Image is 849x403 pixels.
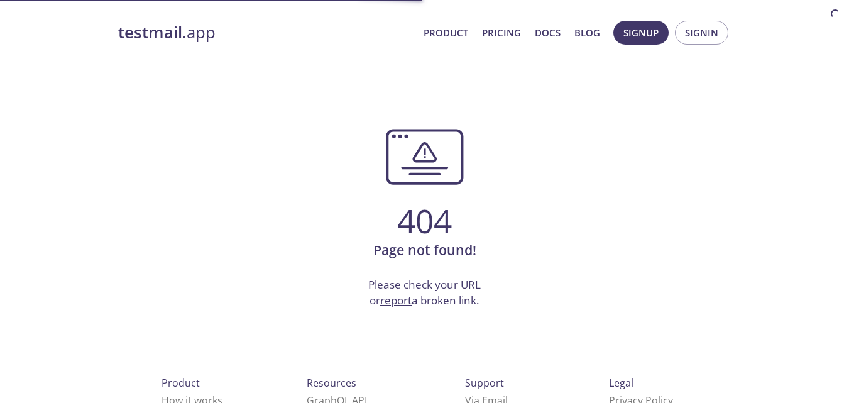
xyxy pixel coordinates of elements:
[118,240,731,261] h6: Page not found!
[685,25,718,41] span: Signin
[162,376,200,390] span: Product
[675,21,728,45] button: Signin
[623,25,659,41] span: Signup
[482,25,521,41] a: Pricing
[307,376,356,390] span: Resources
[118,21,182,43] strong: testmail
[613,21,669,45] button: Signup
[118,22,414,43] a: testmail.app
[118,202,731,240] h3: 404
[574,25,600,41] a: Blog
[609,376,633,390] span: Legal
[535,25,561,41] a: Docs
[424,25,468,41] a: Product
[118,277,731,309] p: Please check your URL or a broken link.
[465,376,504,390] span: Support
[380,293,412,307] a: report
